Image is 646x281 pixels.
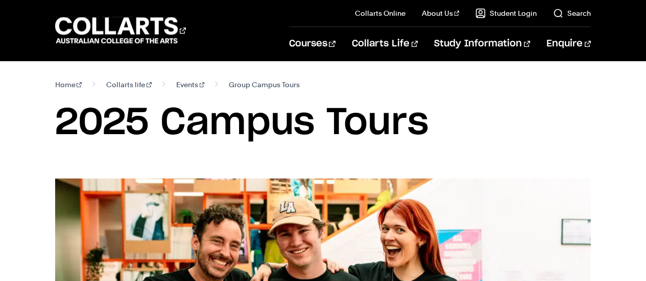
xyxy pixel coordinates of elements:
h1: 2025 Campus Tours [55,100,591,146]
span: Group Campus Tours [229,78,300,92]
a: Courses [289,27,336,61]
a: Home [55,78,82,92]
a: About Us [422,8,460,18]
a: Events [176,78,205,92]
a: Collarts life [106,78,152,92]
a: Study Information [434,27,530,61]
a: Collarts Online [355,8,405,18]
a: Enquire [546,27,591,61]
a: Student Login [475,8,537,18]
a: Search [553,8,591,18]
div: Go to homepage [55,16,186,45]
a: Collarts Life [352,27,418,61]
